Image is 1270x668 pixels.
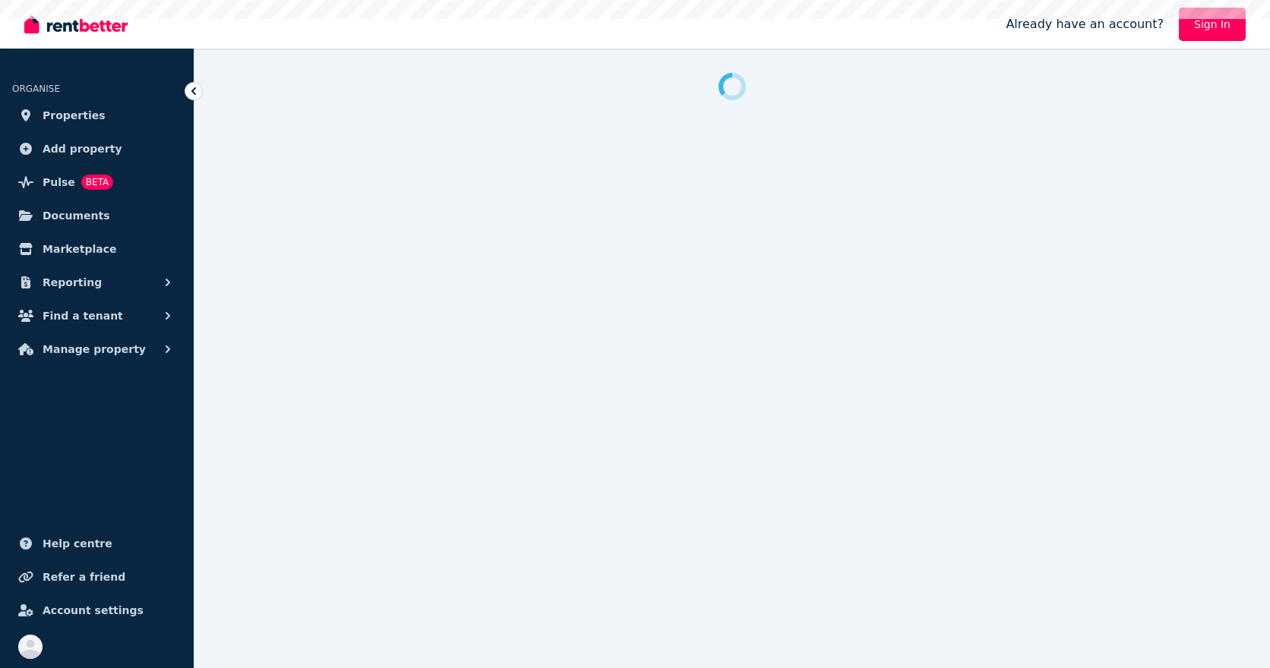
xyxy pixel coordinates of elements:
[43,340,146,358] span: Manage property
[12,234,182,264] a: Marketplace
[12,562,182,592] a: Refer a friend
[1179,8,1246,41] a: Sign In
[12,595,182,625] a: Account settings
[12,334,182,364] button: Manage property
[24,13,128,36] img: RentBetter
[43,206,110,225] span: Documents
[12,200,182,231] a: Documents
[12,83,60,94] span: ORGANISE
[12,167,182,197] a: PulseBETA
[43,273,102,291] span: Reporting
[43,568,125,586] span: Refer a friend
[12,100,182,131] a: Properties
[1006,15,1164,33] span: Already have an account?
[43,140,122,158] span: Add property
[43,534,112,553] span: Help centre
[12,267,182,298] button: Reporting
[43,307,123,325] span: Find a tenant
[43,240,116,258] span: Marketplace
[43,173,75,191] span: Pulse
[12,528,182,559] a: Help centre
[12,134,182,164] a: Add property
[12,301,182,331] button: Find a tenant
[43,601,144,619] span: Account settings
[81,175,113,190] span: BETA
[43,106,106,124] span: Properties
